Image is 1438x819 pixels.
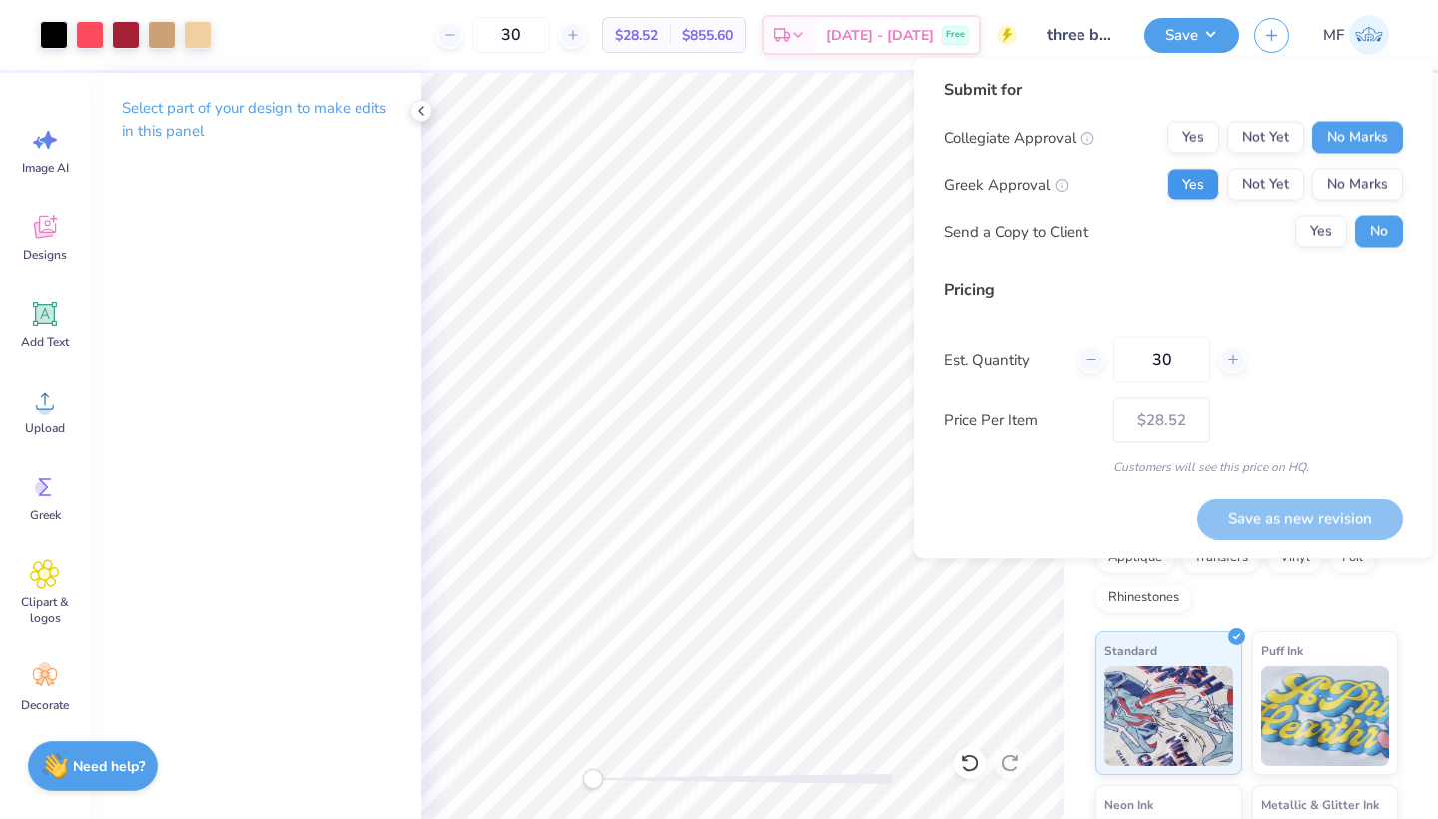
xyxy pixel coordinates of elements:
[21,697,69,713] span: Decorate
[1227,122,1304,154] button: Not Yet
[22,160,69,176] span: Image AI
[472,17,550,53] input: – –
[1314,15,1398,55] a: MF
[122,97,389,143] p: Select part of your design to make edits in this panel
[944,173,1069,196] div: Greek Approval
[1144,18,1239,53] button: Save
[1312,122,1403,154] button: No Marks
[1167,169,1219,201] button: Yes
[1312,169,1403,201] button: No Marks
[944,409,1098,431] label: Price Per Item
[682,25,733,46] span: $855.60
[946,28,965,42] span: Free
[1104,640,1157,661] span: Standard
[25,420,65,436] span: Upload
[1095,583,1192,613] div: Rhinestones
[1104,794,1153,815] span: Neon Ink
[944,220,1088,243] div: Send a Copy to Client
[1261,640,1303,661] span: Puff Ink
[944,278,1403,302] div: Pricing
[73,757,145,776] strong: Need help?
[30,507,61,523] span: Greek
[1227,169,1304,201] button: Not Yet
[12,594,78,626] span: Clipart & logos
[944,78,1403,102] div: Submit for
[615,25,658,46] span: $28.52
[1355,216,1403,248] button: No
[1032,15,1129,55] input: Untitled Design
[583,769,603,789] div: Accessibility label
[23,247,67,263] span: Designs
[21,334,69,350] span: Add Text
[1295,216,1347,248] button: Yes
[1261,666,1390,766] img: Puff Ink
[944,348,1063,371] label: Est. Quantity
[826,25,934,46] span: [DATE] - [DATE]
[944,126,1094,149] div: Collegiate Approval
[1261,794,1379,815] span: Metallic & Glitter Ink
[1323,24,1344,47] span: MF
[944,458,1403,476] div: Customers will see this price on HQ.
[1113,337,1210,383] input: – –
[1167,122,1219,154] button: Yes
[1104,666,1233,766] img: Standard
[1349,15,1389,55] img: Mia Fredrick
